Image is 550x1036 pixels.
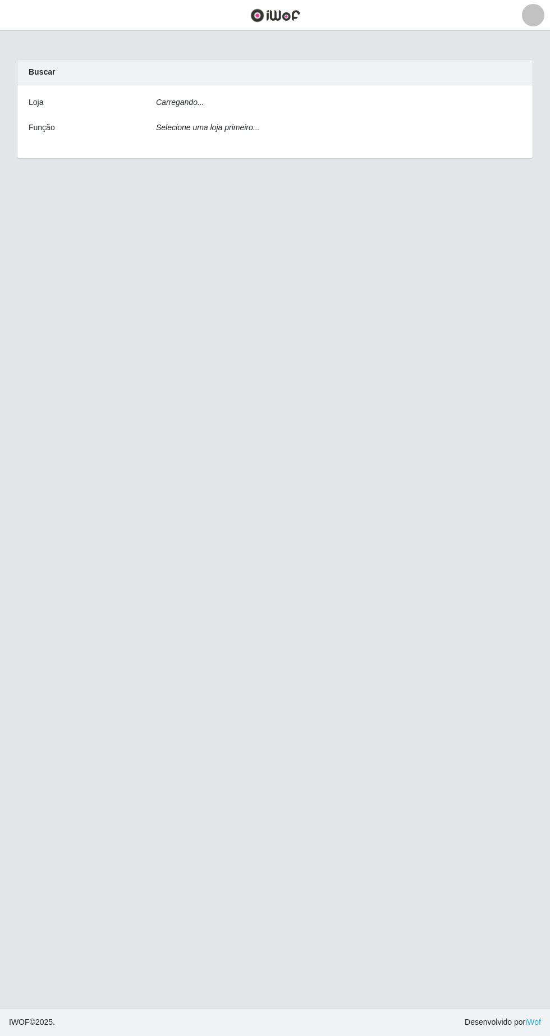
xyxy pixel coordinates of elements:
[525,1017,541,1026] a: iWof
[9,1017,30,1026] span: IWOF
[29,122,55,134] label: Função
[156,98,204,107] i: Carregando...
[465,1016,541,1028] span: Desenvolvido por
[29,67,55,76] strong: Buscar
[29,97,43,108] label: Loja
[156,123,259,132] i: Selecione uma loja primeiro...
[250,8,300,22] img: CoreUI Logo
[9,1016,55,1028] span: © 2025 .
